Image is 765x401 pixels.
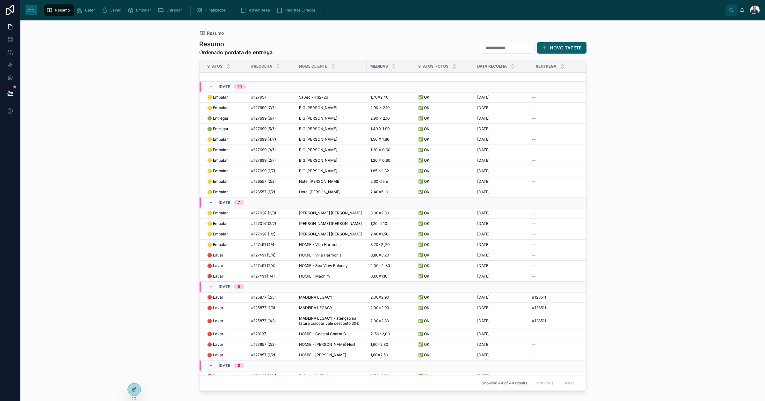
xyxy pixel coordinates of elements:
[532,126,586,131] a: --
[418,147,429,152] span: ✅ OK
[532,242,536,247] span: --
[370,263,390,268] span: 2,00×2 ,80
[370,305,389,310] span: 2,00×2,90
[477,126,528,131] a: [DATE]
[477,221,528,226] a: [DATE]
[418,232,429,237] span: ✅ OK
[194,4,230,16] a: Finalizados
[207,253,223,258] span: 🔴 Lavar
[370,189,411,195] a: 2,40×5,10
[418,295,470,300] a: ✅ OK
[285,8,316,13] span: Registos Errados
[477,263,490,268] span: [DATE]
[207,274,223,279] span: 🔴 Lavar
[477,274,528,279] a: [DATE]
[207,305,244,310] a: 🔴 Lavar
[418,274,429,279] span: ✅ OK
[477,189,490,195] span: [DATE]
[477,211,490,216] span: [DATE]
[370,168,389,174] span: 1.85 x 1.32
[418,168,470,174] a: ✅ OK
[299,274,363,279] a: HOMIE - Machim
[299,274,330,279] span: HOMIE - Machim
[532,137,536,142] span: --
[532,221,536,226] span: --
[299,95,328,100] span: 5àSec - #32726
[477,253,490,258] span: [DATE]
[251,95,266,100] span: #127957
[136,8,151,13] span: Embalar
[207,95,228,100] span: 🟡 Embalar
[299,305,363,310] a: MADEIRA LEGACY
[532,211,586,216] a: --
[249,8,270,13] span: Admin Area
[532,221,586,226] a: --
[370,274,411,279] a: 0,60×1,10
[299,116,363,121] a: BIG [PERSON_NAME]
[207,147,244,152] a: 🟡 Embalar
[370,168,411,174] a: 1.85 x 1.32
[251,253,291,258] a: #127491 (3/4)
[370,158,390,163] span: 1.20 x 0.60
[477,211,528,216] a: [DATE]
[370,295,389,300] span: 2,00×2,90
[477,242,528,247] a: [DATE]
[532,263,586,268] a: --
[532,158,536,163] span: --
[299,158,337,163] span: BIG [PERSON_NAME]
[532,147,586,152] a: --
[251,295,291,300] a: #125877 (2/3)
[477,295,528,300] a: [DATE]
[207,95,244,100] a: 🟡 Embalar
[251,158,291,163] a: #127699 (2/7)
[370,116,411,121] a: 2.90 x 2.10
[370,253,411,258] a: 0,80×3,20
[418,211,470,216] a: ✅ OK
[299,242,342,247] span: HOMIE - Villa Harmonia
[251,274,291,279] a: #127491 (1/4)
[299,147,337,152] span: BIG [PERSON_NAME]
[477,221,490,226] span: [DATE]
[532,179,586,184] a: --
[370,263,411,268] a: 2,00×2 ,80
[532,232,586,237] a: --
[251,147,276,152] span: #127699 (3/7)
[299,116,337,121] span: BIG [PERSON_NAME]
[477,95,528,100] a: [DATE]
[418,305,429,310] span: ✅ OK
[532,253,586,258] a: --
[299,295,363,300] a: MADEIRA LEGACY
[207,126,244,131] a: 🟢 Entregar
[299,126,337,131] span: BIG [PERSON_NAME]
[156,4,186,16] a: Entregar
[25,5,37,15] img: App logo
[251,137,276,142] span: #127699 (4/7)
[299,179,340,184] span: Hotel [PERSON_NAME]
[251,189,275,195] span: #126557 (1/2)
[370,158,411,163] a: 1.20 x 0.60
[299,253,363,258] a: HOMIE - Villa Harmonia
[418,126,429,131] span: ✅ OK
[418,242,429,247] span: ✅ OK
[532,116,536,121] span: --
[418,189,470,195] a: ✅ OK
[251,168,275,174] span: #127699 (1/7)
[238,4,274,16] a: Admin Area
[477,168,490,174] span: [DATE]
[370,95,411,100] a: 1,70×2,40
[251,253,275,258] span: #127491 (3/4)
[55,8,70,13] span: Resumo
[299,263,348,268] span: HOMIE - Sea View Balcony
[532,137,586,142] a: --
[251,179,276,184] span: #126557 (2/2)
[251,116,291,121] a: #127699 (6/7)
[207,158,228,163] span: 🟡 Embalar
[370,305,411,310] a: 2,00×2,90
[418,318,470,323] a: ✅ OK
[299,316,363,326] span: MADEIRA LEGACY - atenção na fatura colocar vale desconto 30€
[370,147,411,152] a: 1.20 x 0.60
[207,318,244,323] a: 🔴 Lavar
[299,221,362,226] span: [PERSON_NAME] [PERSON_NAME]
[418,158,470,163] a: ✅ OK
[418,274,470,279] a: ✅ OK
